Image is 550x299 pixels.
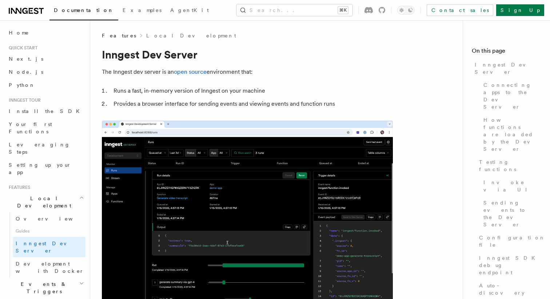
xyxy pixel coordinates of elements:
[49,2,118,20] a: Documentation
[9,69,43,75] span: Node.js
[6,195,79,209] span: Local Development
[9,82,35,88] span: Python
[102,48,393,61] h1: Inngest Dev Server
[54,7,114,13] span: Documentation
[6,118,85,138] a: Your first Functions
[6,52,85,65] a: Next.js
[6,192,85,212] button: Local Development
[397,6,415,15] button: Toggle dark mode
[475,61,541,76] span: Inngest Dev Server
[9,162,71,175] span: Setting up your app
[483,116,541,153] span: How functions are loaded by the Dev Server
[6,97,41,103] span: Inngest tour
[479,282,541,296] span: Auto-discovery
[6,138,85,158] a: Leveraging Steps
[479,234,545,249] span: Configuration file
[6,105,85,118] a: Install the SDK
[16,216,91,222] span: Overview
[13,212,85,225] a: Overview
[472,47,541,58] h4: On this page
[123,7,162,13] span: Examples
[111,99,393,109] li: Provides a browser interface for sending events and viewing events and function runs
[6,280,79,295] span: Events & Triggers
[6,278,85,298] button: Events & Triggers
[496,4,544,16] a: Sign Up
[13,225,85,237] span: Guides
[9,121,52,134] span: Your first Functions
[476,251,541,279] a: Inngest SDK debug endpoint
[476,155,541,176] a: Testing functions
[9,56,43,62] span: Next.js
[9,142,70,155] span: Leveraging Steps
[9,29,29,36] span: Home
[9,108,84,114] span: Install the SDK
[16,241,78,254] span: Inngest Dev Server
[338,7,348,14] kbd: ⌘K
[6,212,85,278] div: Local Development
[483,199,541,228] span: Sending events to the Dev Server
[6,45,37,51] span: Quick start
[427,4,493,16] a: Contact sales
[6,78,85,92] a: Python
[118,2,166,20] a: Examples
[472,58,541,78] a: Inngest Dev Server
[479,158,541,173] span: Testing functions
[102,32,136,39] span: Features
[481,113,541,155] a: How functions are loaded by the Dev Server
[483,179,541,193] span: Invoke via UI
[111,86,393,96] li: Runs a fast, in-memory version of Inngest on your machine
[6,185,30,190] span: Features
[166,2,213,20] a: AgentKit
[146,32,236,39] a: Local Development
[13,237,85,257] a: Inngest Dev Server
[481,176,541,196] a: Invoke via UI
[13,257,85,278] a: Development with Docker
[6,65,85,78] a: Node.js
[6,158,85,179] a: Setting up your app
[479,254,541,276] span: Inngest SDK debug endpoint
[236,4,352,16] button: Search...⌘K
[16,261,84,274] span: Development with Docker
[6,26,85,39] a: Home
[483,81,541,110] span: Connecting apps to the Dev Server
[170,7,209,13] span: AgentKit
[481,78,541,113] a: Connecting apps to the Dev Server
[481,196,541,231] a: Sending events to the Dev Server
[102,67,393,77] p: The Inngest dev server is an environment that:
[174,68,207,75] a: open source
[476,231,541,251] a: Configuration file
